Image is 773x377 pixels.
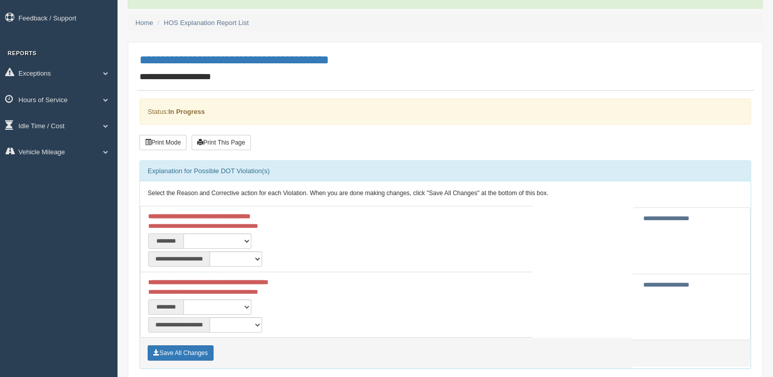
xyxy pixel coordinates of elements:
[139,135,186,150] button: Print Mode
[164,19,249,27] a: HOS Explanation Report List
[168,108,205,115] strong: In Progress
[148,345,214,361] button: Save
[139,99,751,125] div: Status:
[140,181,751,206] div: Select the Reason and Corrective action for each Violation. When you are done making changes, cli...
[192,135,251,150] button: Print This Page
[135,19,153,27] a: Home
[140,161,751,181] div: Explanation for Possible DOT Violation(s)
